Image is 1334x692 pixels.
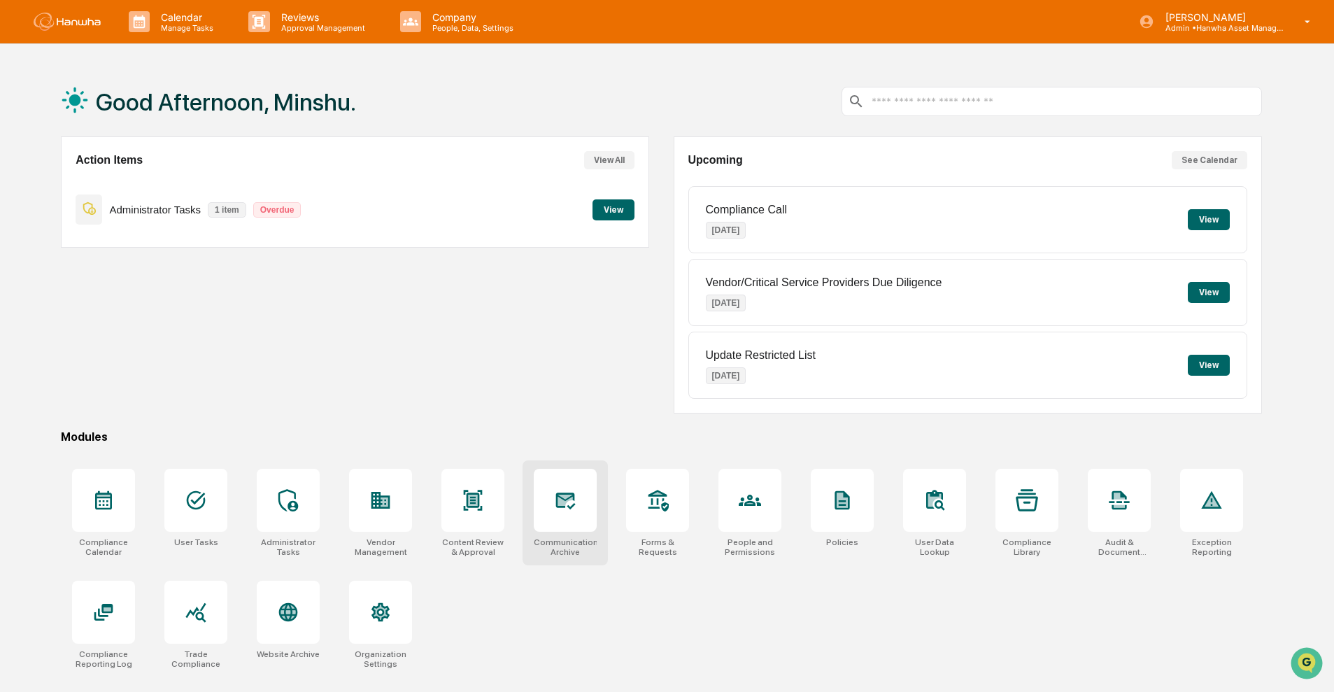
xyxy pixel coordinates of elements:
div: Communications Archive [534,537,597,557]
div: Content Review & Approval [441,537,504,557]
span: Pylon [139,237,169,248]
p: Overdue [253,202,301,218]
a: 🗄️Attestations [96,171,179,196]
div: Exception Reporting [1180,537,1243,557]
p: [DATE] [706,222,746,239]
div: Administrator Tasks [257,537,320,557]
p: Approval Management [270,23,372,33]
p: Company [421,11,520,23]
div: Modules [61,430,1261,444]
button: View All [584,151,634,169]
p: [DATE] [706,367,746,384]
div: We're available if you need us! [48,121,177,132]
a: 🖐️Preclearance [8,171,96,196]
p: Compliance Call [706,204,788,216]
div: Policies [826,537,858,547]
a: 🔎Data Lookup [8,197,94,223]
button: View [593,199,634,220]
button: View [1188,355,1230,376]
p: How can we help? [14,29,255,52]
div: Compliance Reporting Log [72,649,135,669]
div: Trade Compliance [164,649,227,669]
div: User Data Lookup [903,537,966,557]
span: Data Lookup [28,203,88,217]
p: Reviews [270,11,372,23]
div: Vendor Management [349,537,412,557]
p: [DATE] [706,295,746,311]
p: Manage Tasks [150,23,220,33]
input: Clear [36,64,231,78]
img: logo [34,13,101,31]
h1: Good Afternoon, Minshu. [96,88,356,116]
p: Admin • Hanwha Asset Management ([GEOGRAPHIC_DATA]) Ltd. [1154,23,1284,33]
div: 🖐️ [14,178,25,189]
span: Preclearance [28,176,90,190]
div: User Tasks [174,537,218,547]
h2: Upcoming [688,154,743,167]
button: View [1188,209,1230,230]
div: Website Archive [257,649,320,659]
p: Vendor/Critical Service Providers Due Diligence [706,276,942,289]
a: View [593,202,634,216]
p: People, Data, Settings [421,23,520,33]
p: 1 item [208,202,246,218]
p: [PERSON_NAME] [1154,11,1284,23]
button: See Calendar [1172,151,1247,169]
h2: Action Items [76,154,143,167]
iframe: Open customer support [1289,646,1327,684]
button: Start new chat [238,111,255,128]
p: Administrator Tasks [109,204,201,216]
img: 1746055101610-c473b297-6a78-478c-a979-82029cc54cd1 [14,107,39,132]
div: Forms & Requests [626,537,689,557]
div: Organization Settings [349,649,412,669]
a: Powered byPylon [99,236,169,248]
p: Update Restricted List [706,349,816,362]
span: Attestations [115,176,173,190]
div: 🔎 [14,204,25,216]
div: People and Permissions [718,537,781,557]
div: 🗄️ [101,178,113,189]
div: Audit & Document Logs [1088,537,1151,557]
div: Compliance Library [995,537,1058,557]
div: Start new chat [48,107,229,121]
div: Compliance Calendar [72,537,135,557]
p: Calendar [150,11,220,23]
button: View [1188,282,1230,303]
